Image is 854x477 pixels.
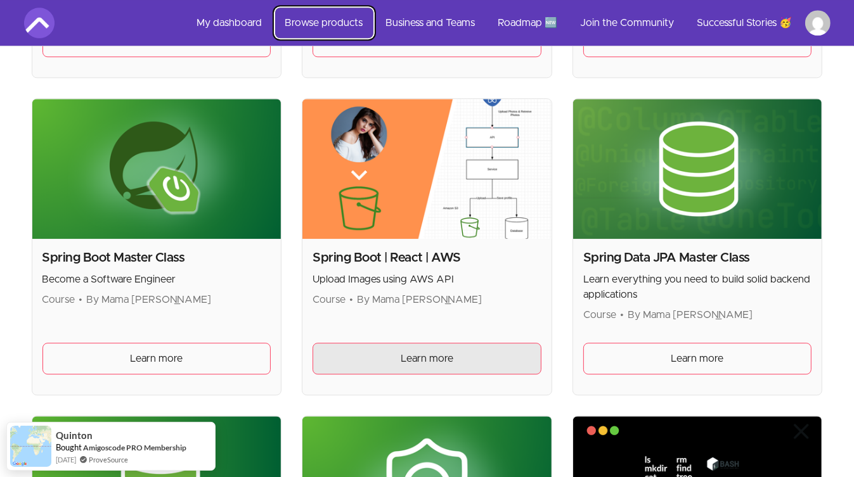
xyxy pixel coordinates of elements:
img: Product image for Spring Boot | React | AWS [302,99,552,239]
p: Upload Images using AWS API [313,272,541,287]
h2: Spring Boot Master Class [42,249,271,267]
a: ProveSource [89,454,128,465]
h2: Spring Boot | React | AWS [313,249,541,267]
span: Course [313,295,346,305]
a: Roadmap 🆕 [488,8,568,38]
a: Browse products [275,8,373,38]
a: My dashboard [187,8,273,38]
span: Learn more [130,351,183,366]
p: Become a Software Engineer [42,272,271,287]
h2: Spring Data JPA Master Class [583,249,812,267]
img: Amigoscode logo [24,8,55,38]
span: Quinton [56,430,93,441]
img: Product image for Spring Boot Master Class [32,99,281,239]
span: • [620,310,624,320]
a: Successful Stories 🥳 [687,8,803,38]
span: By Mama [PERSON_NAME] [628,310,753,320]
a: Learn more [313,343,541,374]
a: Learn more [42,343,271,374]
a: Join the Community [571,8,685,38]
span: [DATE] [56,454,76,465]
span: Learn more [671,351,724,366]
a: Learn more [583,343,812,374]
p: Learn everything you need to build solid backend applications [583,272,812,302]
span: By Mama [PERSON_NAME] [357,295,482,305]
span: • [349,295,353,305]
span: Course [583,310,616,320]
a: Business and Teams [376,8,486,38]
span: By Mama [PERSON_NAME] [87,295,212,305]
span: Course [42,295,75,305]
span: • [79,295,83,305]
nav: Main [187,8,831,38]
img: provesource social proof notification image [10,426,51,467]
span: Bought [56,442,82,452]
img: Product image for Spring Data JPA Master Class [573,99,822,239]
a: Amigoscode PRO Membership [83,442,186,453]
span: Learn more [401,351,453,366]
img: Profile image for Dustin Lutsi [805,10,831,35]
